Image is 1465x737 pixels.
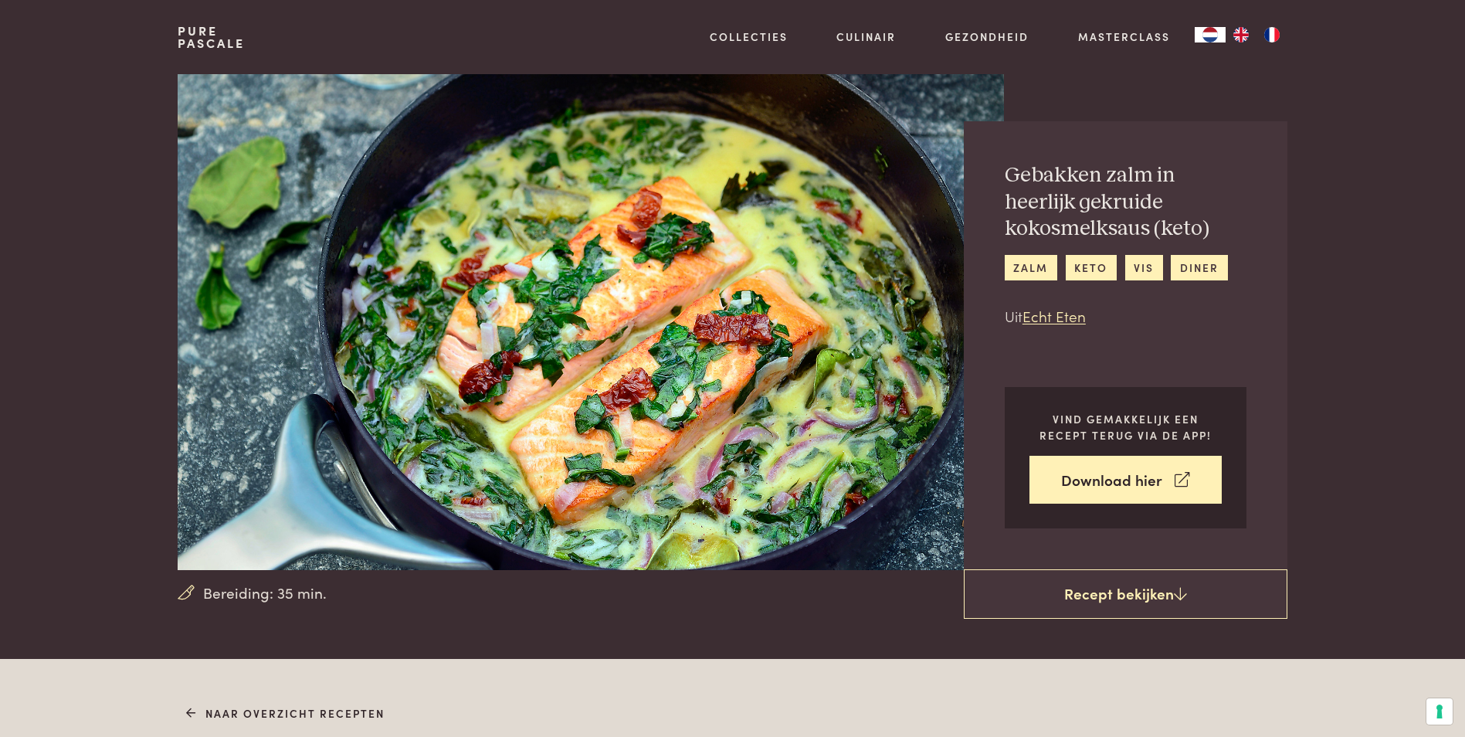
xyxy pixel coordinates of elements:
a: Collecties [710,29,788,45]
a: keto [1066,255,1117,280]
a: Download hier [1029,456,1222,504]
a: EN [1226,27,1256,42]
p: Uit [1005,305,1246,328]
a: FR [1256,27,1287,42]
a: Masterclass [1078,29,1170,45]
a: diner [1171,255,1227,280]
a: Recept bekijken [964,569,1287,619]
a: Naar overzicht recepten [186,705,385,722]
button: Uw voorkeuren voor toestemming voor trackingtechnologieën [1426,698,1453,725]
a: vis [1125,255,1163,280]
a: Culinair [836,29,896,45]
a: NL [1195,27,1226,42]
a: Echt Eten [1022,305,1086,326]
a: PurePascale [178,25,245,49]
a: Gezondheid [945,29,1029,45]
aside: Language selected: Nederlands [1195,27,1287,42]
ul: Language list [1226,27,1287,42]
img: Gebakken zalm in heerlijk gekruide kokosmelksaus (keto) [178,74,1003,570]
h2: Gebakken zalm in heerlijk gekruide kokosmelksaus (keto) [1005,162,1246,243]
div: Language [1195,27,1226,42]
span: Bereiding: 35 min. [203,582,327,604]
p: Vind gemakkelijk een recept terug via de app! [1029,411,1222,443]
a: zalm [1005,255,1057,280]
